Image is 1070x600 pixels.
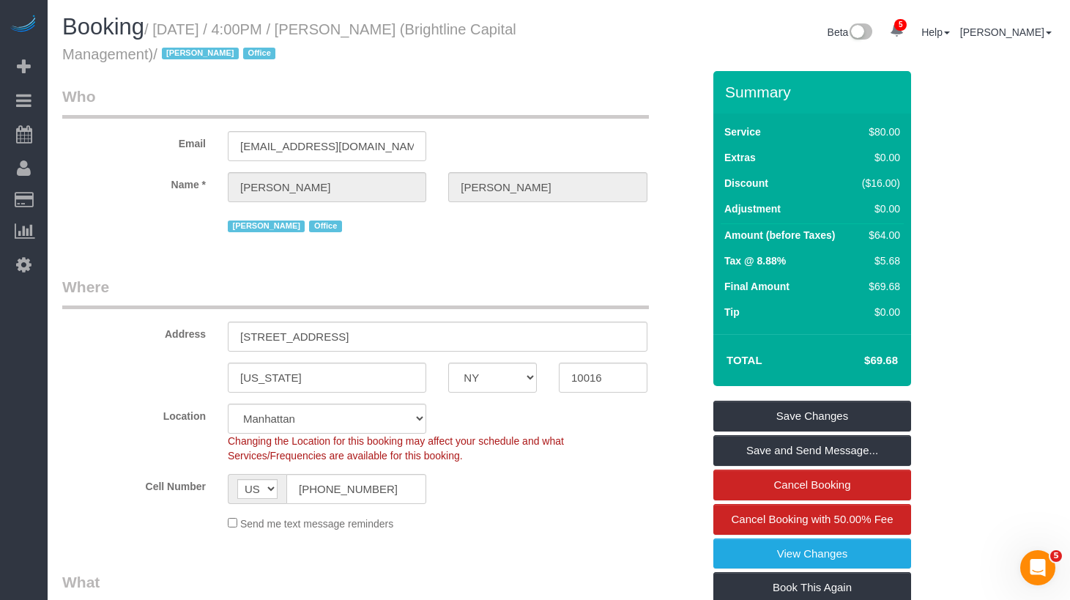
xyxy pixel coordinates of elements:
div: $80.00 [857,125,901,139]
div: $0.00 [857,201,901,216]
label: Email [51,131,217,151]
input: First Name [228,172,426,202]
small: / [DATE] / 4:00PM / [PERSON_NAME] (Brightline Capital Management) [62,21,516,62]
strong: Total [727,354,762,366]
label: Address [51,322,217,341]
span: Office [309,221,341,232]
input: Zip Code [559,363,647,393]
label: Amount (before Taxes) [724,228,835,242]
legend: Who [62,86,649,119]
span: Send me text message reminders [240,518,393,530]
span: Cancel Booking with 50.00% Fee [732,513,893,525]
a: Save Changes [713,401,911,432]
label: Final Amount [724,279,790,294]
span: Changing the Location for this booking may affect your schedule and what Services/Frequencies are... [228,435,564,462]
span: Office [243,48,275,59]
span: 5 [894,19,907,31]
img: New interface [848,23,872,42]
label: Discount [724,176,768,190]
h4: $69.68 [820,355,898,367]
span: [PERSON_NAME] [162,48,239,59]
span: 5 [1050,550,1062,562]
h3: Summary [725,84,904,100]
div: $0.00 [857,150,901,165]
label: Adjustment [724,201,781,216]
a: [PERSON_NAME] [960,26,1052,38]
div: ($16.00) [857,176,901,190]
label: Cell Number [51,474,217,494]
a: 5 [883,15,911,47]
input: Cell Number [286,474,426,504]
label: Tip [724,305,740,319]
label: Tax @ 8.88% [724,253,786,268]
div: $0.00 [857,305,901,319]
legend: Where [62,276,649,309]
label: Extras [724,150,756,165]
a: Cancel Booking with 50.00% Fee [713,504,911,535]
a: Beta [828,26,873,38]
img: Automaid Logo [9,15,38,35]
div: $5.68 [857,253,901,268]
a: Save and Send Message... [713,435,911,466]
div: $69.68 [857,279,901,294]
iframe: Intercom live chat [1020,550,1055,585]
span: / [153,46,280,62]
div: $64.00 [857,228,901,242]
a: View Changes [713,538,911,569]
label: Location [51,404,217,423]
input: City [228,363,426,393]
input: Last Name [448,172,647,202]
label: Name * [51,172,217,192]
span: Booking [62,14,144,40]
label: Service [724,125,761,139]
a: Help [921,26,950,38]
span: [PERSON_NAME] [228,221,305,232]
input: Email [228,131,426,161]
a: Cancel Booking [713,470,911,500]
